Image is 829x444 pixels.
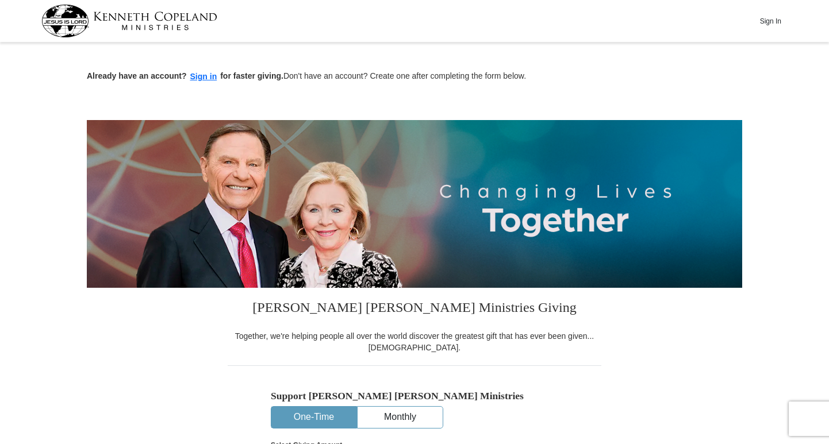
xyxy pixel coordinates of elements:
[228,330,601,353] div: Together, we're helping people all over the world discover the greatest gift that has ever been g...
[358,407,443,428] button: Monthly
[187,70,221,83] button: Sign in
[271,407,356,428] button: One-Time
[271,390,558,402] h5: Support [PERSON_NAME] [PERSON_NAME] Ministries
[753,12,788,30] button: Sign In
[87,71,283,80] strong: Already have an account? for faster giving.
[41,5,217,37] img: kcm-header-logo.svg
[87,70,742,83] p: Don't have an account? Create one after completing the form below.
[228,288,601,330] h3: [PERSON_NAME] [PERSON_NAME] Ministries Giving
